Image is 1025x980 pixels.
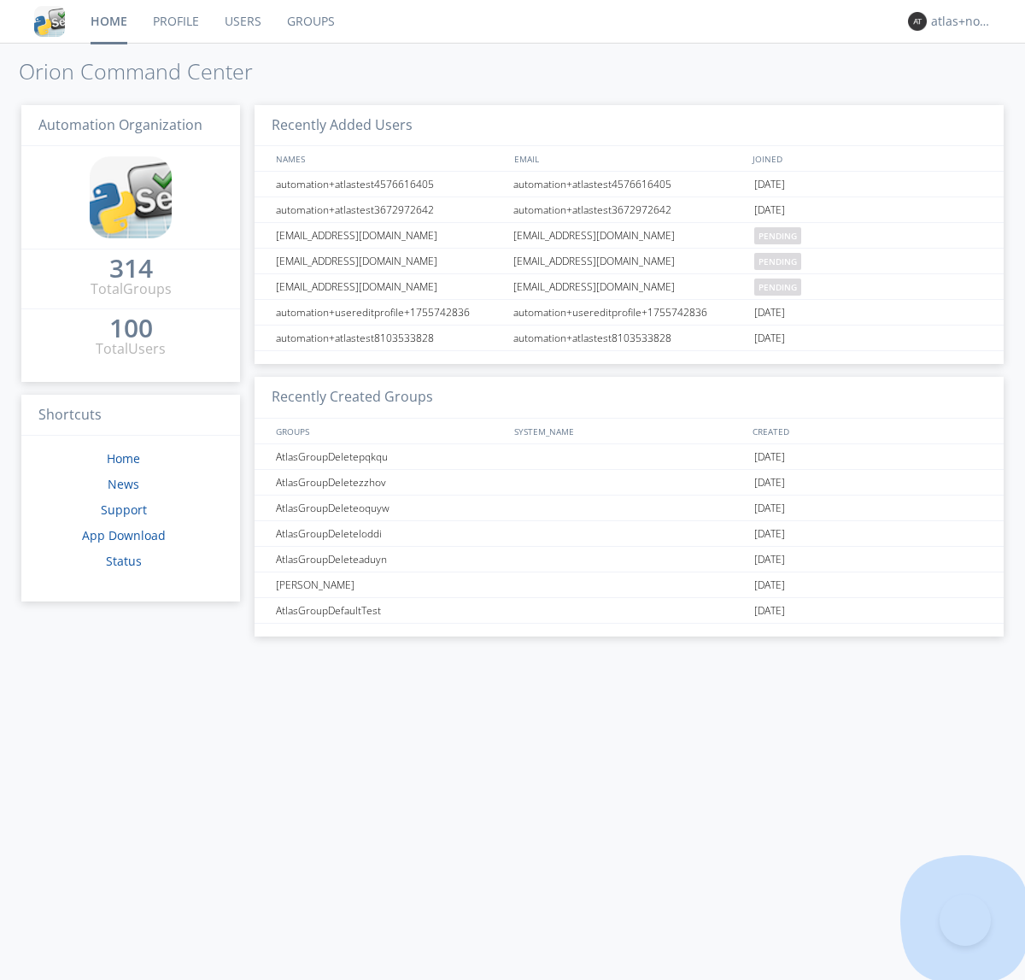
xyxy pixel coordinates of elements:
[255,377,1004,419] h3: Recently Created Groups
[272,300,508,325] div: automation+usereditprofile+1755742836
[34,6,65,37] img: cddb5a64eb264b2086981ab96f4c1ba7
[754,279,801,296] span: pending
[101,502,147,518] a: Support
[255,496,1004,521] a: AtlasGroupDeleteoquyw[DATE]
[509,197,750,222] div: automation+atlastest3672972642
[754,326,785,351] span: [DATE]
[255,547,1004,572] a: AtlasGroupDeleteaduyn[DATE]
[509,300,750,325] div: automation+usereditprofile+1755742836
[255,197,1004,223] a: automation+atlastest3672972642automation+atlastest3672972642[DATE]
[272,172,508,197] div: automation+atlastest4576616405
[272,496,508,520] div: AtlasGroupDeleteoquyw
[255,521,1004,547] a: AtlasGroupDeleteloddi[DATE]
[754,172,785,197] span: [DATE]
[754,496,785,521] span: [DATE]
[272,326,508,350] div: automation+atlastest8103533828
[754,598,785,624] span: [DATE]
[91,279,172,299] div: Total Groups
[21,395,240,437] h3: Shortcuts
[109,260,153,277] div: 314
[106,553,142,569] a: Status
[748,146,987,171] div: JOINED
[754,444,785,470] span: [DATE]
[510,419,748,443] div: SYSTEM_NAME
[272,419,506,443] div: GROUPS
[509,223,750,248] div: [EMAIL_ADDRESS][DOMAIN_NAME]
[255,598,1004,624] a: AtlasGroupDefaultTest[DATE]
[255,470,1004,496] a: AtlasGroupDeletezzhov[DATE]
[272,274,508,299] div: [EMAIL_ADDRESS][DOMAIN_NAME]
[82,527,166,543] a: App Download
[38,115,202,134] span: Automation Organization
[255,223,1004,249] a: [EMAIL_ADDRESS][DOMAIN_NAME][EMAIL_ADDRESS][DOMAIN_NAME]pending
[90,156,172,238] img: cddb5a64eb264b2086981ab96f4c1ba7
[940,895,991,946] iframe: Toggle Customer Support
[255,572,1004,598] a: [PERSON_NAME][DATE]
[255,300,1004,326] a: automation+usereditprofile+1755742836automation+usereditprofile+1755742836[DATE]
[255,274,1004,300] a: [EMAIL_ADDRESS][DOMAIN_NAME][EMAIL_ADDRESS][DOMAIN_NAME]pending
[272,146,506,171] div: NAMES
[255,105,1004,147] h3: Recently Added Users
[272,572,508,597] div: [PERSON_NAME]
[272,223,508,248] div: [EMAIL_ADDRESS][DOMAIN_NAME]
[109,260,153,279] a: 314
[272,547,508,572] div: AtlasGroupDeleteaduyn
[255,326,1004,351] a: automation+atlastest8103533828automation+atlastest8103533828[DATE]
[272,598,508,623] div: AtlasGroupDefaultTest
[109,320,153,339] a: 100
[272,521,508,546] div: AtlasGroupDeleteloddi
[107,450,140,467] a: Home
[509,326,750,350] div: automation+atlastest8103533828
[754,547,785,572] span: [DATE]
[754,300,785,326] span: [DATE]
[754,521,785,547] span: [DATE]
[109,320,153,337] div: 100
[255,249,1004,274] a: [EMAIL_ADDRESS][DOMAIN_NAME][EMAIL_ADDRESS][DOMAIN_NAME]pending
[108,476,139,492] a: News
[754,572,785,598] span: [DATE]
[272,444,508,469] div: AtlasGroupDeletepqkqu
[509,172,750,197] div: automation+atlastest4576616405
[754,253,801,270] span: pending
[754,470,785,496] span: [DATE]
[272,249,508,273] div: [EMAIL_ADDRESS][DOMAIN_NAME]
[255,444,1004,470] a: AtlasGroupDeletepqkqu[DATE]
[272,470,508,495] div: AtlasGroupDeletezzhov
[272,197,508,222] div: automation+atlastest3672972642
[510,146,748,171] div: EMAIL
[509,249,750,273] div: [EMAIL_ADDRESS][DOMAIN_NAME]
[748,419,987,443] div: CREATED
[96,339,166,359] div: Total Users
[509,274,750,299] div: [EMAIL_ADDRESS][DOMAIN_NAME]
[754,197,785,223] span: [DATE]
[255,172,1004,197] a: automation+atlastest4576616405automation+atlastest4576616405[DATE]
[754,227,801,244] span: pending
[931,13,995,30] div: atlas+nodispatch
[908,12,927,31] img: 373638.png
